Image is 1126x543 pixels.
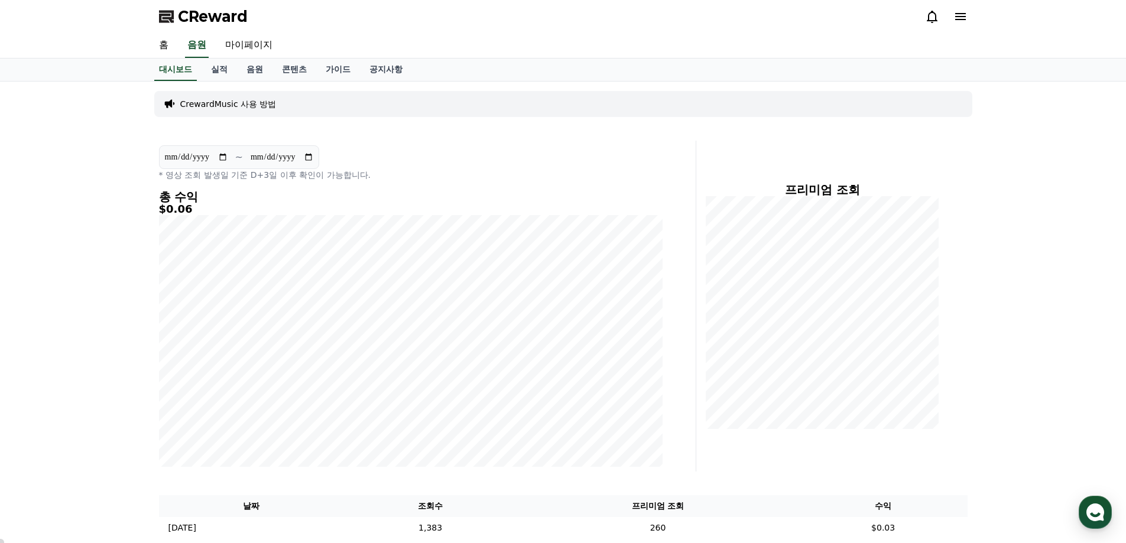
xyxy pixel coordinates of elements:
a: 콘텐츠 [272,58,316,81]
span: CReward [178,7,248,26]
a: 음원 [237,58,272,81]
th: 날짜 [159,495,344,517]
p: * 영상 조회 발생일 기준 D+3일 이후 확인이 가능합니다. [159,169,663,181]
h4: 프리미엄 조회 [706,183,939,196]
p: ~ [235,150,243,164]
a: CrewardMusic 사용 방법 [180,98,277,110]
td: 1,383 [344,517,517,539]
a: 가이드 [316,58,360,81]
td: $0.03 [799,517,968,539]
h4: 총 수익 [159,190,663,203]
a: 홈 [150,33,178,58]
a: 마이페이지 [216,33,282,58]
a: CReward [159,7,248,26]
td: 260 [517,517,799,539]
th: 프리미엄 조회 [517,495,799,517]
a: 음원 [185,33,209,58]
a: 공지사항 [360,58,412,81]
h5: $0.06 [159,203,663,215]
a: 대시보드 [154,58,197,81]
th: 수익 [799,495,968,517]
a: 실적 [202,58,237,81]
th: 조회수 [344,495,517,517]
p: [DATE] [168,522,196,534]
